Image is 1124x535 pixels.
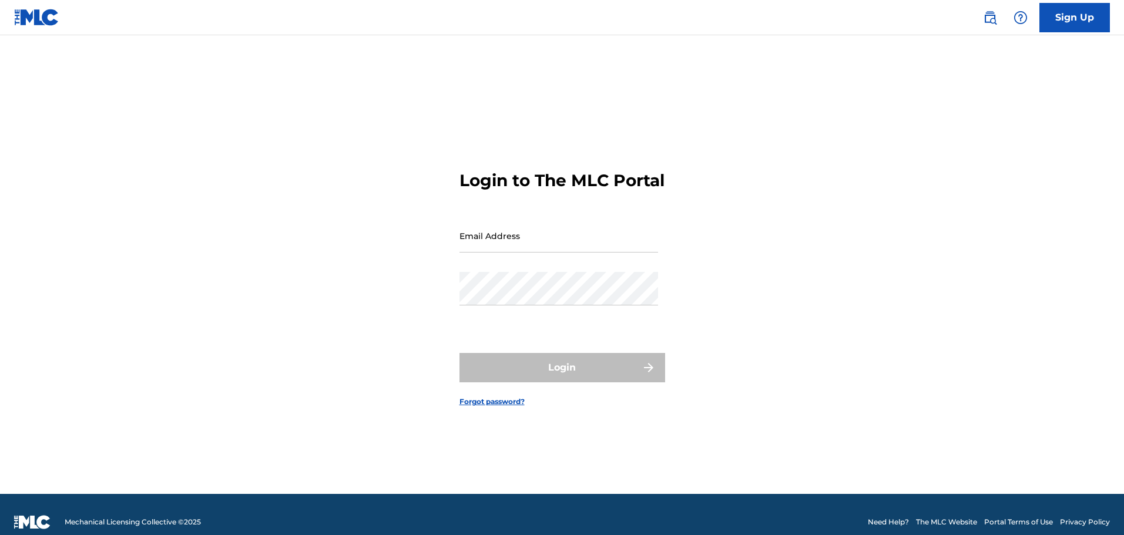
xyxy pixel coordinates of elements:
a: Forgot password? [459,396,525,407]
h3: Login to The MLC Portal [459,170,665,191]
img: MLC Logo [14,9,59,26]
img: search [983,11,997,25]
a: Sign Up [1039,3,1110,32]
img: logo [14,515,51,529]
div: Help [1009,6,1032,29]
a: The MLC Website [916,517,977,527]
span: Mechanical Licensing Collective © 2025 [65,517,201,527]
a: Public Search [978,6,1002,29]
img: help [1014,11,1028,25]
a: Need Help? [868,517,909,527]
a: Privacy Policy [1060,517,1110,527]
a: Portal Terms of Use [984,517,1053,527]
